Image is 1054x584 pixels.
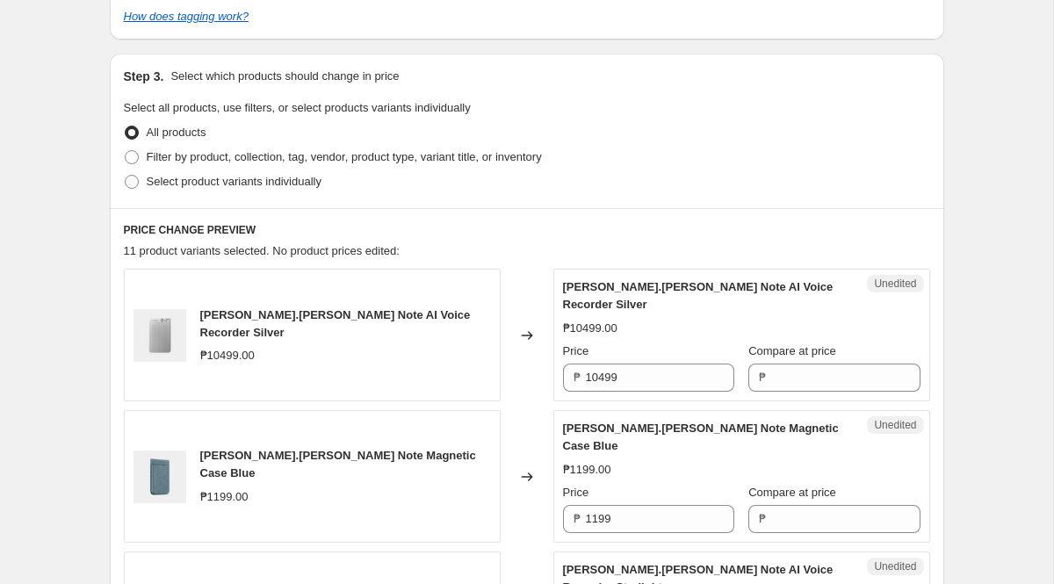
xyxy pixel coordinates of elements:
[124,101,471,114] span: Select all products, use filters, or select products variants individually
[563,422,839,452] span: [PERSON_NAME].[PERSON_NAME] Note Magnetic Case Blue
[563,280,834,311] span: [PERSON_NAME].[PERSON_NAME] Note AI Voice Recorder Silver
[200,308,471,339] span: [PERSON_NAME].[PERSON_NAME] Note AI Voice Recorder Silver
[124,68,164,85] h2: Step 3.
[147,175,321,188] span: Select product variants individually
[134,451,186,503] img: ginee_20250626172407771_4816992634-converted-from-jpg_80x.webp
[563,486,589,499] span: Price
[134,309,186,362] img: ginee_20250626172040081_2688420322-converted-from-jpg_80x.webp
[124,244,400,257] span: 11 product variants selected. No product prices edited:
[147,150,542,163] span: Filter by product, collection, tag, vendor, product type, variant title, or inventory
[170,68,399,85] p: Select which products should change in price
[574,512,581,525] span: ₱
[124,223,930,237] h6: PRICE CHANGE PREVIEW
[200,488,249,506] div: ₱1199.00
[124,10,249,23] a: How does tagging work?
[200,449,476,479] span: [PERSON_NAME].[PERSON_NAME] Note Magnetic Case Blue
[147,126,206,139] span: All products
[874,418,916,432] span: Unedited
[759,371,766,384] span: ₱
[563,344,589,357] span: Price
[748,486,836,499] span: Compare at price
[874,559,916,573] span: Unedited
[563,320,617,337] div: ₱10499.00
[748,344,836,357] span: Compare at price
[759,512,766,525] span: ₱
[563,461,611,479] div: ₱1199.00
[874,277,916,291] span: Unedited
[200,347,255,364] div: ₱10499.00
[574,371,581,384] span: ₱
